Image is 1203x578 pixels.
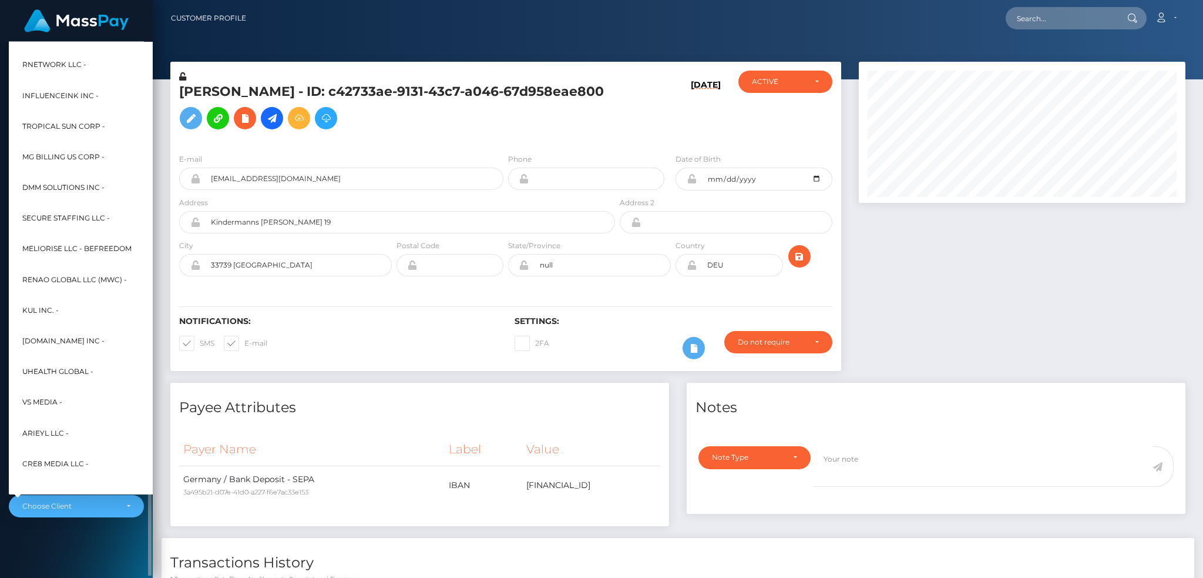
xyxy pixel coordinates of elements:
button: Do not require [724,331,832,353]
a: Initiate Payout [261,107,283,129]
span: VS Media - [22,395,62,410]
h4: Payee Attributes [179,397,660,418]
span: Renao Global LLC (MWC) - [22,272,127,287]
label: Country [676,240,705,251]
span: UHealth Global - [22,364,93,379]
span: Cre8 Media LLC - [22,456,89,472]
th: Payer Name [179,433,445,466]
span: InfluenceInk Inc - [22,88,99,103]
h5: [PERSON_NAME] - ID: c42733ae-9131-43c7-a046-67d958eae800 [179,83,609,135]
h6: Notifications: [179,316,497,326]
label: SMS [179,336,214,351]
span: rNetwork LLC - [22,57,86,72]
small: 3a495b21-d07e-41d0-a227-f6e7ac33e153 [183,488,308,496]
th: Label [445,433,522,466]
h4: Transactions History [170,553,1185,573]
label: Postal Code [396,240,439,251]
label: Date of Birth [676,154,721,165]
label: 2FA [515,336,549,351]
button: Note Type [698,446,811,469]
label: Phone [508,154,532,165]
label: E-mail [224,336,267,351]
span: MG Billing US Corp - [22,149,105,165]
label: State/Province [508,240,560,251]
td: Germany / Bank Deposit - SEPA [179,466,445,505]
h4: Notes [695,397,1177,418]
td: IBAN [445,466,522,505]
input: Search... [1006,7,1116,29]
span: Tropical Sun Corp - [22,119,105,134]
button: ACTIVE [738,71,832,93]
span: Secure Staffing LLC - [22,211,110,226]
img: MassPay Logo [24,9,129,32]
span: [DOMAIN_NAME] INC - [22,333,105,349]
label: Address [179,198,208,208]
span: Arieyl LLC - [22,425,69,440]
div: Do not require [738,338,805,347]
label: Address 2 [620,198,654,208]
div: Choose Client [22,502,117,511]
span: DMM Solutions Inc - [22,180,105,195]
div: ACTIVE [752,77,805,86]
a: Customer Profile [171,6,246,31]
td: [FINANCIAL_ID] [522,466,660,505]
span: Kul Inc. - [22,303,59,318]
th: Value [522,433,660,466]
label: E-mail [179,154,202,165]
button: Choose Client [9,495,144,517]
h6: [DATE] [691,80,721,139]
span: Gold4Players LLC - [22,487,101,502]
h6: Settings: [515,316,832,326]
span: Meliorise LLC - BEfreedom [22,241,132,256]
label: City [179,240,193,251]
div: Note Type [712,453,784,462]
